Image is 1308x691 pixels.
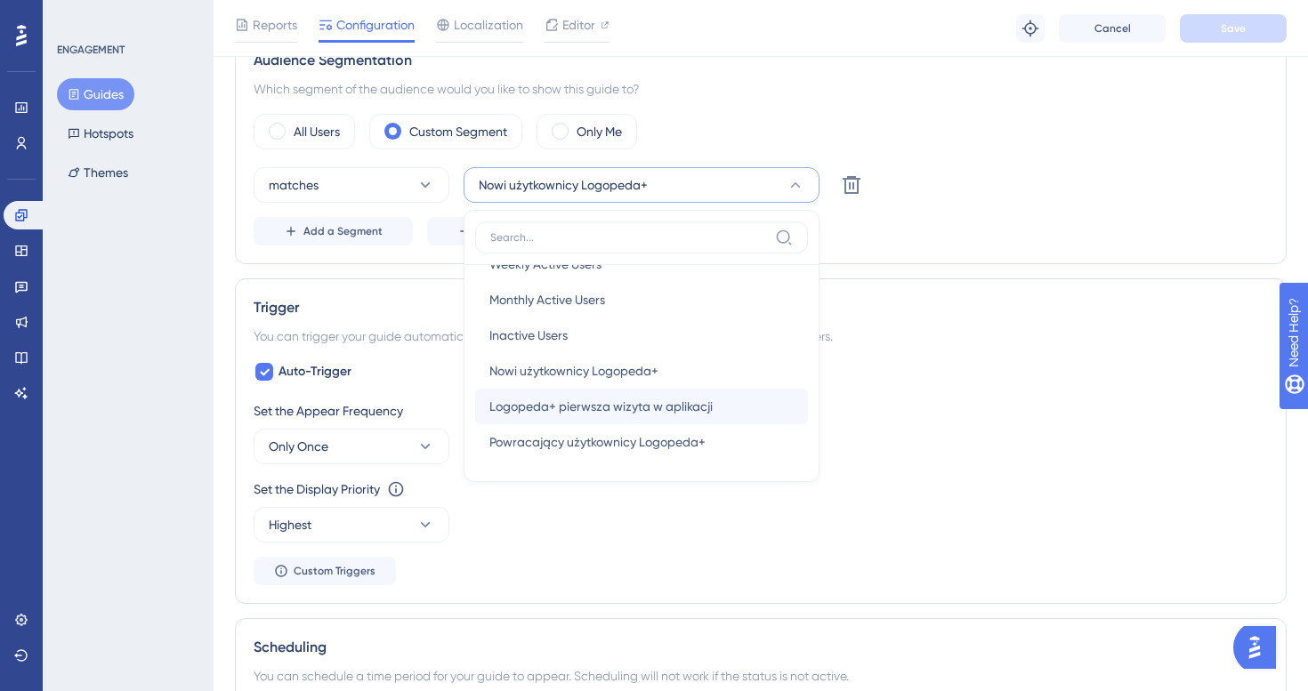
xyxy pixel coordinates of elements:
[269,436,328,457] span: Only Once
[1221,21,1246,36] span: Save
[254,557,396,585] button: Custom Triggers
[1233,621,1287,674] iframe: UserGuiding AI Assistant Launcher
[254,637,1268,658] div: Scheduling
[489,325,568,346] span: Inactive Users
[279,361,351,382] span: Auto-Trigger
[254,400,1268,422] div: Set the Appear Frequency
[57,157,139,189] button: Themes
[254,297,1268,318] div: Trigger
[1059,14,1166,43] button: Cancel
[294,121,340,142] label: All Users
[409,121,507,142] label: Custom Segment
[475,389,808,424] button: Logopeda+ pierwsza wizyta w aplikacji
[489,360,658,382] span: Nowi użytkownicy Logopeda+
[254,325,1268,347] div: You can trigger your guide automatically when the target URL is visited, and/or use the custom tr...
[254,167,449,203] button: matches
[427,217,601,245] button: Create a Segment
[489,431,706,453] span: Powracający użytkownicy Logopeda+
[475,282,808,317] button: Monthly Active Users
[57,117,144,149] button: Hotspots
[254,217,413,245] button: Add a Segment
[454,14,523,36] span: Localization
[562,14,595,36] span: Editor
[254,429,449,464] button: Only Once
[294,564,375,578] span: Custom Triggers
[1094,21,1131,36] span: Cancel
[254,478,380,500] div: Set the Display Priority
[475,424,808,460] button: Powracający użytkownicy Logopeda+
[490,230,768,245] input: Search...
[475,353,808,389] button: Nowi użytkownicy Logopeda+
[57,78,134,110] button: Guides
[254,665,1268,687] div: You can schedule a time period for your guide to appear. Scheduling will not work if the status i...
[254,78,1268,100] div: Which segment of the audience would you like to show this guide to?
[303,224,383,238] span: Add a Segment
[269,174,319,196] span: matches
[1180,14,1287,43] button: Save
[254,50,1268,71] div: Audience Segmentation
[253,14,297,36] span: Reports
[475,317,808,353] button: Inactive Users
[479,174,648,196] span: Nowi użytkownicy Logopeda+
[489,396,713,417] span: Logopeda+ pierwsza wizyta w aplikacji
[336,14,415,36] span: Configuration
[464,167,820,203] button: Nowi użytkownicy Logopeda+
[57,43,125,57] div: ENGAGEMENT
[42,4,111,26] span: Need Help?
[577,121,622,142] label: Only Me
[489,289,605,310] span: Monthly Active Users
[254,507,449,542] button: Highest
[269,514,311,535] span: Highest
